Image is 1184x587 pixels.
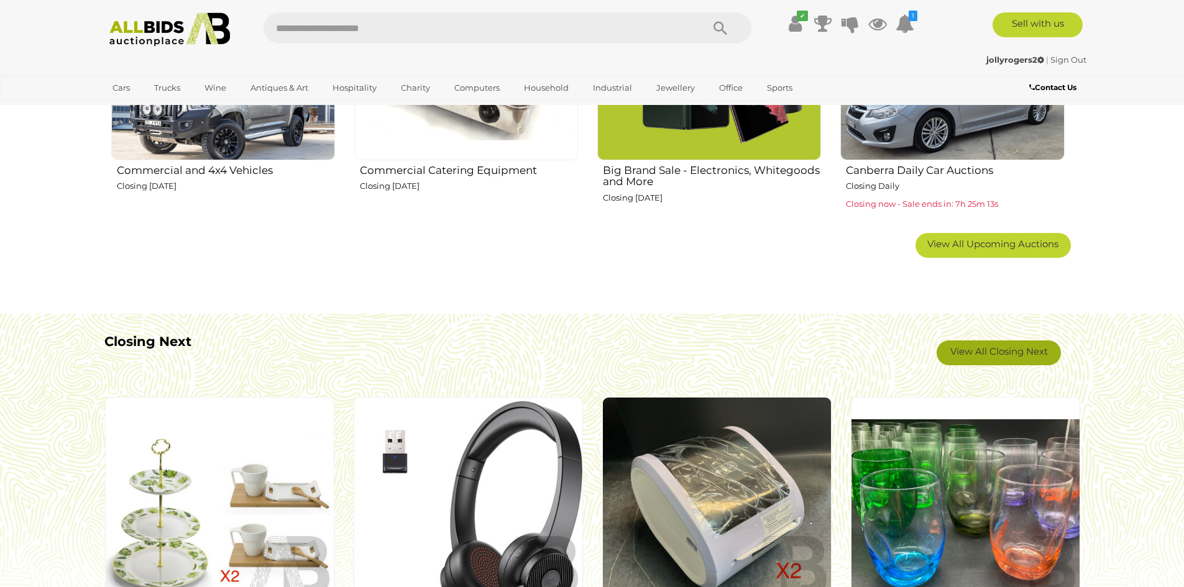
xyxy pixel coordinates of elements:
a: Industrial [585,78,640,98]
a: Office [711,78,751,98]
h2: Canberra Daily Car Auctions [846,162,1064,176]
a: jollyrogers2 [986,55,1046,65]
a: Sign Out [1050,55,1086,65]
h2: Big Brand Sale - Electronics, Whitegoods and More [603,162,821,188]
p: Closing [DATE] [360,179,578,193]
p: Closing [DATE] [117,179,335,193]
a: ✔ [786,12,805,35]
span: Closing now - Sale ends in: 7h 25m 13s [846,199,998,209]
a: Sell with us [993,12,1083,37]
a: Computers [446,78,508,98]
span: | [1046,55,1049,65]
a: View All Closing Next [937,340,1061,365]
a: Wine [196,78,234,98]
p: Closing [DATE] [603,191,821,205]
a: Household [516,78,577,98]
a: Sports [759,78,801,98]
a: Charity [393,78,438,98]
i: ✔ [797,11,808,21]
a: Trucks [146,78,188,98]
strong: jollyrogers2 [986,55,1044,65]
img: Allbids.com.au [103,12,237,47]
button: Search [689,12,751,43]
b: Closing Next [104,334,191,349]
h2: Commercial Catering Equipment [360,162,578,176]
span: View All Upcoming Auctions [927,238,1058,250]
a: [GEOGRAPHIC_DATA] [104,98,209,119]
a: Contact Us [1029,81,1080,94]
a: Antiques & Art [242,78,316,98]
a: Cars [104,78,138,98]
a: View All Upcoming Auctions [916,233,1071,258]
h2: Commercial and 4x4 Vehicles [117,162,335,176]
a: Jewellery [648,78,703,98]
i: 1 [909,11,917,21]
p: Closing Daily [846,179,1064,193]
a: Hospitality [324,78,385,98]
b: Contact Us [1029,83,1076,92]
a: 1 [896,12,914,35]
